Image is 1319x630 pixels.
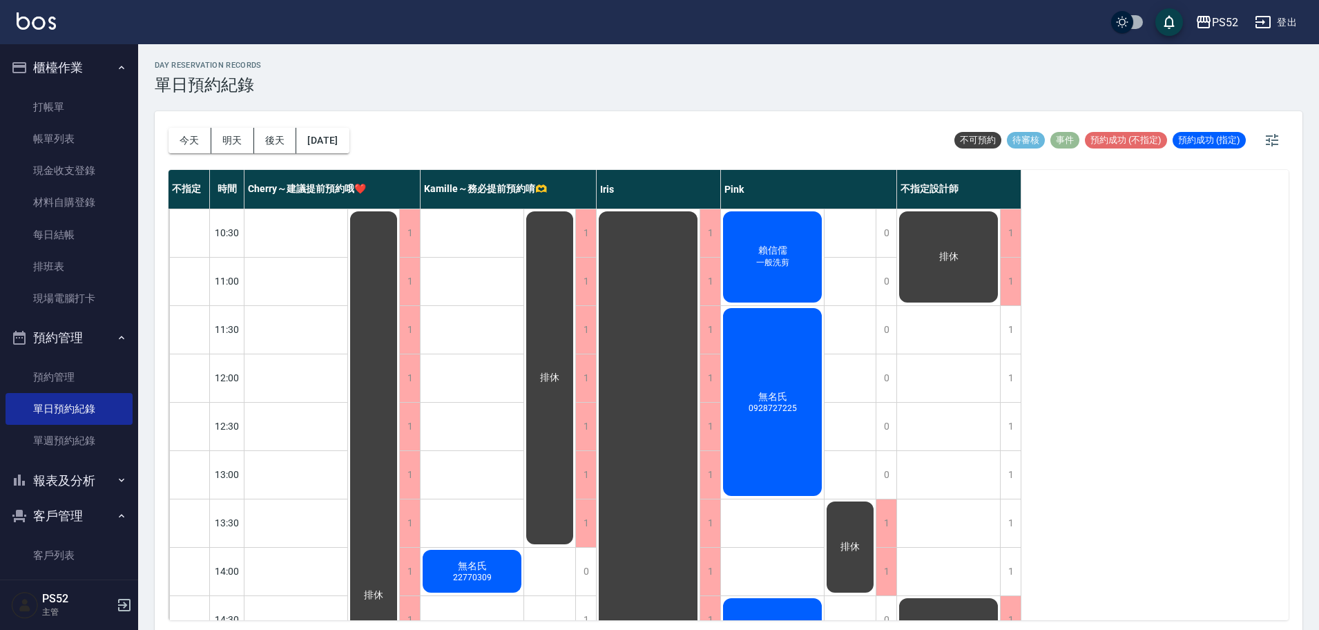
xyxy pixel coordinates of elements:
[755,391,790,403] span: 無名氏
[6,91,133,123] a: 打帳單
[399,209,420,257] div: 1
[1000,258,1021,305] div: 1
[210,209,244,257] div: 10:30
[210,499,244,547] div: 13:30
[700,209,720,257] div: 1
[876,258,896,305] div: 0
[399,403,420,450] div: 1
[42,592,113,606] h5: PS52
[169,128,211,153] button: 今天
[6,463,133,499] button: 報表及分析
[399,451,420,499] div: 1
[897,170,1021,209] div: 不指定設計師
[6,320,133,356] button: 預約管理
[876,209,896,257] div: 0
[6,361,133,393] a: 預約管理
[575,258,596,305] div: 1
[838,541,863,553] span: 排休
[6,123,133,155] a: 帳單列表
[399,499,420,547] div: 1
[210,257,244,305] div: 11:00
[1000,354,1021,402] div: 1
[700,451,720,499] div: 1
[399,548,420,595] div: 1
[1212,14,1238,31] div: PS52
[210,450,244,499] div: 13:00
[700,548,720,595] div: 1
[42,606,113,618] p: 主管
[746,403,800,413] span: 0928727225
[575,209,596,257] div: 1
[6,540,133,571] a: 客戶列表
[575,403,596,450] div: 1
[361,589,386,602] span: 排休
[597,170,721,209] div: Iris
[296,128,349,153] button: [DATE]
[1007,134,1045,146] span: 待審核
[575,451,596,499] div: 1
[1050,134,1079,146] span: 事件
[11,591,39,619] img: Person
[1249,10,1302,35] button: 登出
[6,50,133,86] button: 櫃檯作業
[211,128,254,153] button: 明天
[1000,548,1021,595] div: 1
[876,403,896,450] div: 0
[6,155,133,187] a: 現金收支登錄
[421,170,597,209] div: Kamille～務必提前預約唷🫶
[936,251,961,263] span: 排休
[6,425,133,457] a: 單週預約紀錄
[876,451,896,499] div: 0
[6,498,133,534] button: 客戶管理
[1173,134,1246,146] span: 預約成功 (指定)
[17,12,56,30] img: Logo
[399,306,420,354] div: 1
[1000,499,1021,547] div: 1
[210,305,244,354] div: 11:30
[399,258,420,305] div: 1
[1000,209,1021,257] div: 1
[244,170,421,209] div: Cherry～建議提前預約哦❤️
[575,306,596,354] div: 1
[700,403,720,450] div: 1
[700,499,720,547] div: 1
[1085,134,1167,146] span: 預約成功 (不指定)
[537,372,562,384] span: 排休
[254,128,297,153] button: 後天
[1190,8,1244,37] button: PS52
[210,547,244,595] div: 14:00
[700,354,720,402] div: 1
[450,573,494,582] span: 22770309
[876,548,896,595] div: 1
[169,170,210,209] div: 不指定
[6,251,133,283] a: 排班表
[210,354,244,402] div: 12:00
[6,393,133,425] a: 單日預約紀錄
[6,577,133,613] button: 行銷工具
[1000,306,1021,354] div: 1
[876,499,896,547] div: 1
[6,219,133,251] a: 每日結帳
[210,402,244,450] div: 12:30
[575,548,596,595] div: 0
[1000,403,1021,450] div: 1
[1155,8,1183,36] button: save
[6,187,133,218] a: 材料自購登錄
[1000,451,1021,499] div: 1
[876,306,896,354] div: 0
[399,354,420,402] div: 1
[700,258,720,305] div: 1
[210,170,244,209] div: 時間
[700,306,720,354] div: 1
[575,354,596,402] div: 1
[155,61,262,70] h2: day Reservation records
[575,499,596,547] div: 1
[455,560,490,573] span: 無名氏
[6,283,133,314] a: 現場電腦打卡
[753,257,792,269] span: 一般洗剪
[155,75,262,95] h3: 單日預約紀錄
[755,245,790,257] span: 賴信儒
[954,134,1001,146] span: 不可預約
[876,354,896,402] div: 0
[721,170,897,209] div: Pink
